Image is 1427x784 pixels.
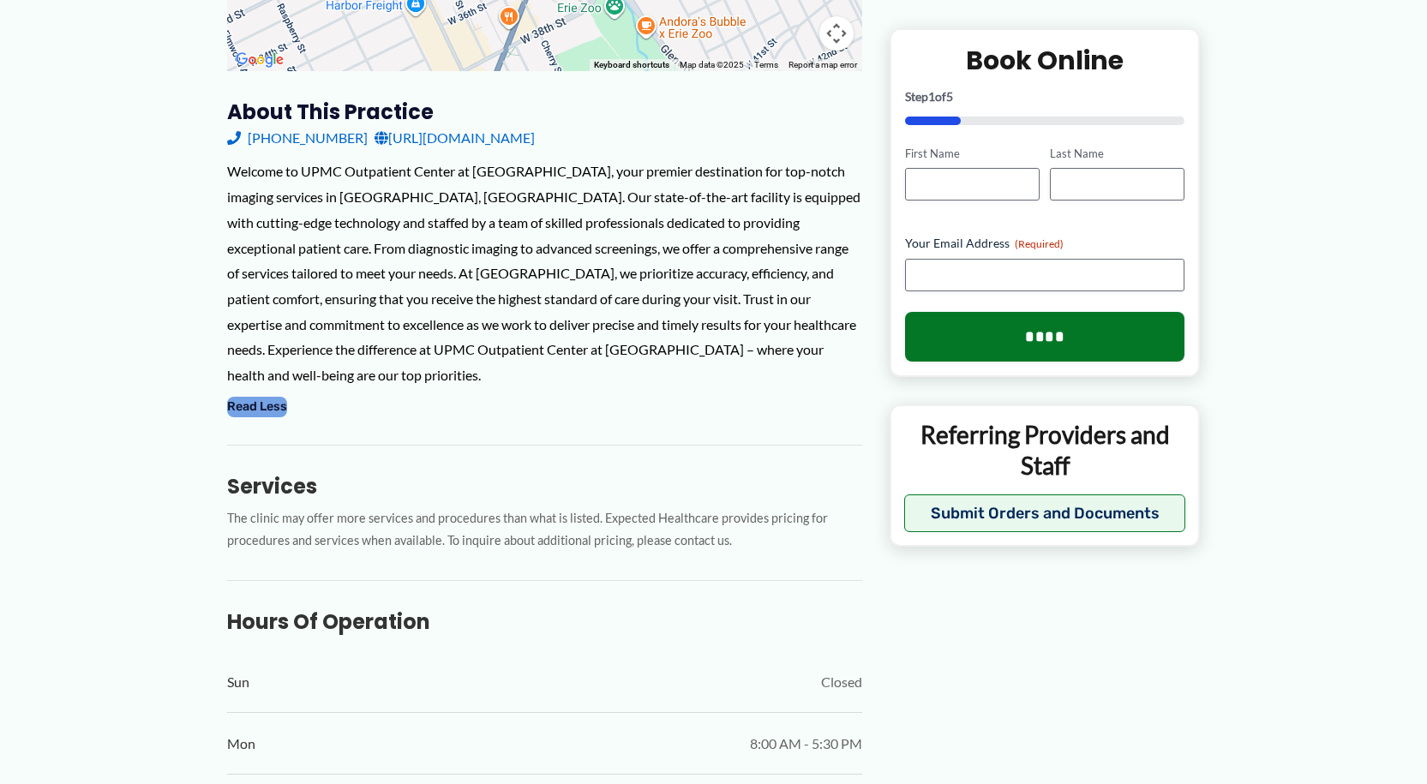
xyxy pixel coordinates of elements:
p: Step of [905,90,1185,102]
a: [URL][DOMAIN_NAME] [375,125,535,151]
button: Read Less [227,397,287,417]
label: First Name [905,145,1040,161]
a: Open this area in Google Maps (opens a new window) [231,49,288,71]
div: Welcome to UPMC Outpatient Center at [GEOGRAPHIC_DATA], your premier destination for top-notch im... [227,159,862,387]
p: The clinic may offer more services and procedures than what is listed. Expected Healthcare provid... [227,507,862,554]
a: [PHONE_NUMBER] [227,125,368,151]
button: Keyboard shortcuts [594,59,669,71]
button: Submit Orders and Documents [904,494,1186,531]
span: 1 [928,88,935,103]
img: Google [231,49,288,71]
span: (Required) [1015,237,1064,250]
button: Map camera controls [819,16,854,51]
a: Report a map error [788,60,857,69]
span: 5 [946,88,953,103]
a: Terms (opens in new tab) [754,60,778,69]
label: Last Name [1050,145,1184,161]
p: Referring Providers and Staff [904,419,1186,482]
h2: Book Online [905,43,1185,76]
h3: Services [227,473,862,500]
span: Sun [227,669,249,695]
span: Mon [227,731,255,757]
span: Closed [821,669,862,695]
label: Your Email Address [905,235,1185,252]
h3: Hours of Operation [227,608,862,635]
span: 8:00 AM - 5:30 PM [750,731,862,757]
span: Map data ©2025 [680,60,744,69]
h3: About this practice [227,99,862,125]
